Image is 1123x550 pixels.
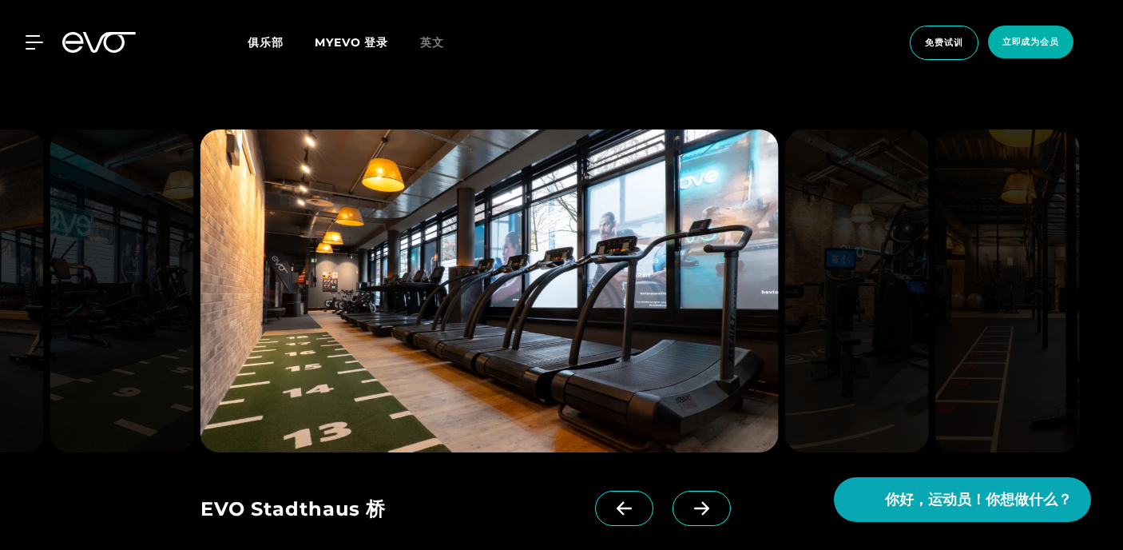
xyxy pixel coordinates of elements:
[925,37,963,48] font: 免费试训
[784,130,929,452] img: 进化健身
[905,26,983,60] a: 免费试训
[420,35,444,50] font: 英文
[420,34,463,52] a: 英文
[1002,36,1059,47] font: 立即成为会员
[200,130,778,452] img: 进化健身
[935,130,1080,452] img: 进化健身
[315,35,387,50] a: MYEVO 登录
[248,34,315,50] a: 俱乐部
[50,130,194,452] img: 进化健身
[834,477,1091,522] button: 你好，运动员！你想做什么？
[983,26,1078,60] a: 立即成为会员
[248,35,283,50] font: 俱乐部
[885,492,1072,508] font: 你好，运动员！你想做什么？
